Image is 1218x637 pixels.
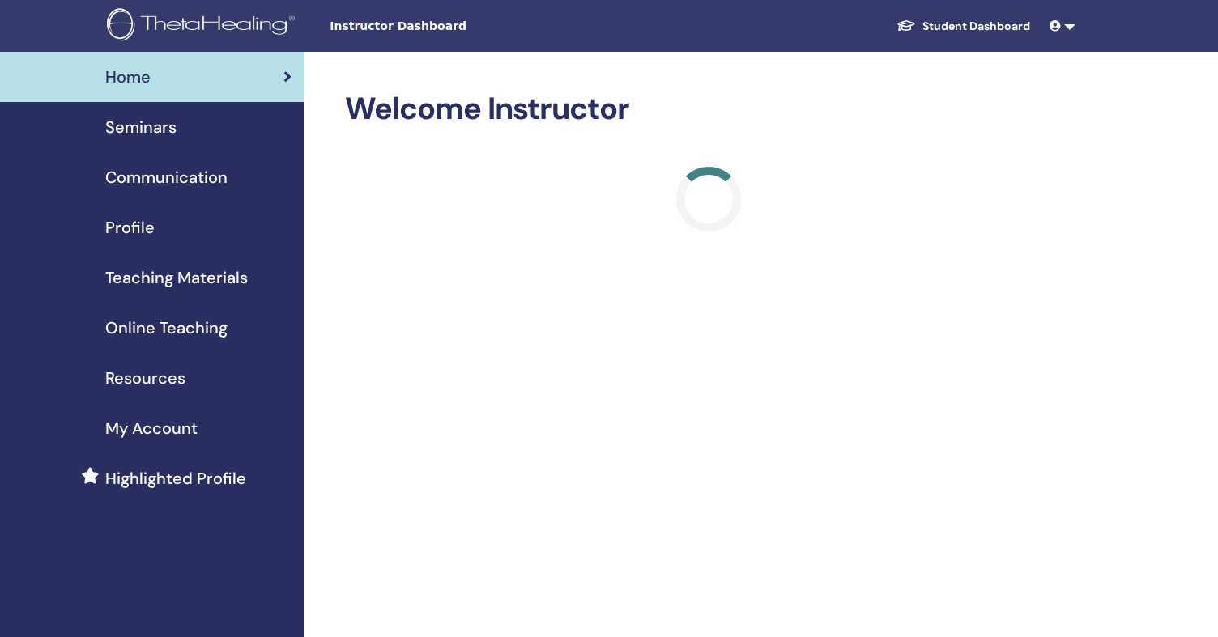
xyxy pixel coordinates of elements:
img: logo.png [107,8,300,45]
span: Home [105,65,151,89]
span: Communication [105,165,228,189]
h2: Welcome Instructor [345,91,1072,128]
span: Highlighted Profile [105,466,246,490]
span: Instructor Dashboard [330,18,573,35]
span: Online Teaching [105,316,228,340]
span: Seminars [105,115,177,139]
span: Profile [105,215,155,240]
span: My Account [105,416,198,440]
span: Teaching Materials [105,265,248,290]
span: Resources [105,366,185,390]
img: graduation-cap-white.svg [896,19,916,32]
a: Student Dashboard [884,11,1043,41]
